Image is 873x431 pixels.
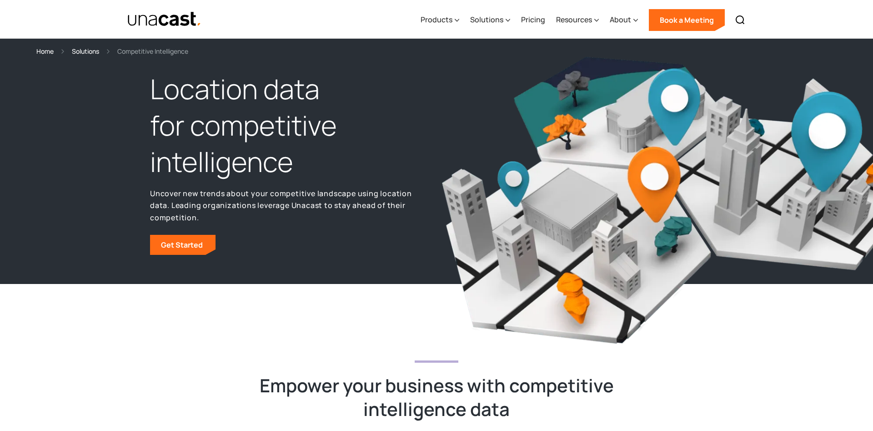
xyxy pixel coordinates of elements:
a: Solutions [72,46,99,56]
a: home [127,11,201,27]
div: Products [421,1,459,39]
div: Resources [556,1,599,39]
a: Pricing [521,1,545,39]
div: Competitive Intelligence [117,46,188,56]
div: Solutions [470,14,503,25]
div: Products [421,14,452,25]
img: Search icon [735,15,746,25]
img: Unacast text logo [127,11,201,27]
div: Solutions [470,1,510,39]
p: Uncover new trends about your competitive landscape using location data. Leading organizations le... [150,188,432,224]
div: About [610,14,631,25]
h1: Location data for competitive intelligence [150,71,432,180]
a: Home [36,46,54,56]
div: About [610,1,638,39]
h2: Empower your business with competitive intelligence data [259,374,614,421]
a: Get Started [150,235,216,255]
a: Book a Meeting [649,9,725,31]
div: Resources [556,14,592,25]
